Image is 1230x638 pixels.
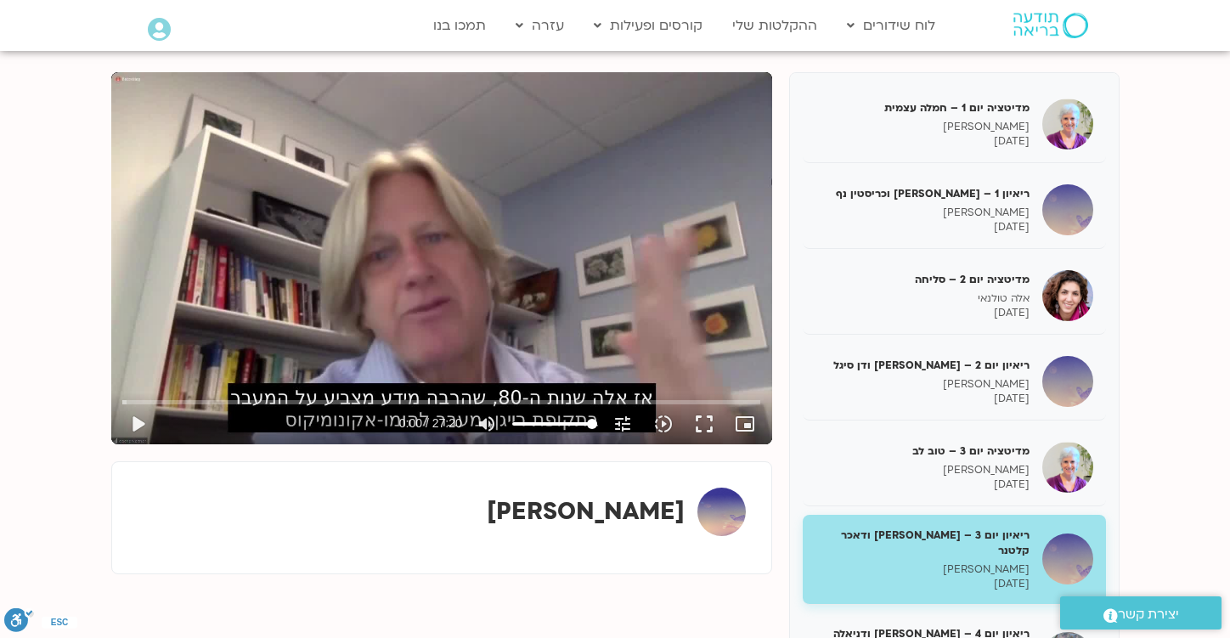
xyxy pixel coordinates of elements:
[1013,13,1088,38] img: תודעה בריאה
[815,577,1030,591] p: [DATE]
[815,358,1030,373] h5: ריאיון יום 2 – [PERSON_NAME] ודן סיגל
[815,206,1030,220] p: [PERSON_NAME]
[1060,596,1222,630] a: יצירת קשר
[815,291,1030,306] p: אלה טולנאי
[815,100,1030,116] h5: מדיטציה יום 1 – חמלה עצמית
[815,477,1030,492] p: [DATE]
[815,463,1030,477] p: [PERSON_NAME]
[838,9,944,42] a: לוח שידורים
[585,9,711,42] a: קורסים ופעילות
[1042,534,1093,584] img: ריאיון יום 3 – טארה בראך ודאכר קלטנר
[1042,270,1093,321] img: מדיטציה יום 2 – סליחה
[815,120,1030,134] p: [PERSON_NAME]
[815,220,1030,234] p: [DATE]
[1118,603,1179,626] span: יצירת קשר
[1042,356,1093,407] img: ריאיון יום 2 – טארה בראך ודן סיגל
[487,495,685,528] strong: [PERSON_NAME]
[1042,99,1093,150] img: מדיטציה יום 1 – חמלה עצמית
[815,134,1030,149] p: [DATE]
[507,9,573,42] a: עזרה
[1042,442,1093,493] img: מדיטציה יום 3 – טוב לב
[697,488,746,536] img: טארה בראך
[815,377,1030,392] p: [PERSON_NAME]
[815,186,1030,201] h5: ריאיון 1 – [PERSON_NAME] וכריסטין נף
[815,443,1030,459] h5: מדיטציה יום 3 – טוב לב
[815,272,1030,287] h5: מדיטציה יום 2 – סליחה
[815,528,1030,558] h5: ריאיון יום 3 – [PERSON_NAME] ודאכר קלטנר
[425,9,494,42] a: תמכו בנו
[815,306,1030,320] p: [DATE]
[1042,184,1093,235] img: ריאיון 1 – טארה בראך וכריסטין נף
[724,9,826,42] a: ההקלטות שלי
[815,392,1030,406] p: [DATE]
[815,562,1030,577] p: [PERSON_NAME]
